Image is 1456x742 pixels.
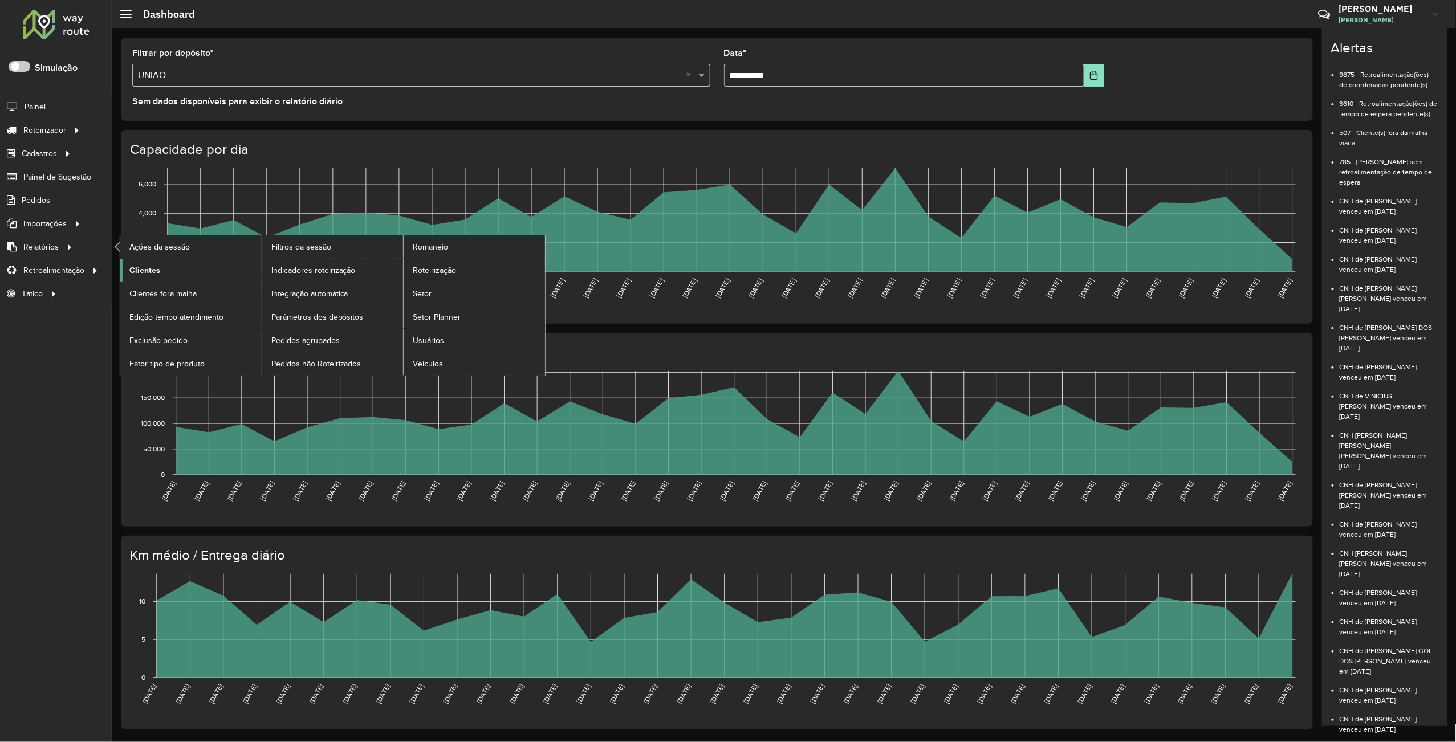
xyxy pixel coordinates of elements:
[1277,683,1294,704] text: [DATE]
[262,235,404,258] a: Filtros da sessão
[341,683,358,704] text: [DATE]
[120,329,262,352] a: Exclusão pedido
[747,277,764,299] text: [DATE]
[976,683,993,704] text: [DATE]
[413,358,443,370] span: Veículos
[876,683,892,704] text: [DATE]
[404,352,545,375] a: Veículos
[390,480,406,502] text: [DATE]
[161,471,165,478] text: 0
[642,683,658,704] text: [DATE]
[275,683,291,704] text: [DATE]
[143,445,165,452] text: 50,000
[259,480,275,502] text: [DATE]
[475,683,491,704] text: [DATE]
[292,480,308,502] text: [DATE]
[324,480,341,502] text: [DATE]
[509,683,525,704] text: [DATE]
[1340,540,1438,579] li: CNH [PERSON_NAME] [PERSON_NAME] venceu em [DATE]
[129,335,188,346] span: Exclusão pedido
[1340,608,1438,637] li: CNH de [PERSON_NAME] venceu em [DATE]
[262,282,404,305] a: Integração automática
[1340,579,1438,608] li: CNH de [PERSON_NAME] venceu em [DATE]
[241,683,258,704] text: [DATE]
[814,277,830,299] text: [DATE]
[271,335,340,346] span: Pedidos agrupados
[681,277,698,299] text: [DATE]
[809,683,825,704] text: [DATE]
[23,124,66,136] span: Roteirizador
[686,68,696,82] span: Clear all
[882,480,899,502] text: [DATE]
[1340,676,1438,706] li: CNH de [PERSON_NAME] venceu em [DATE]
[1084,64,1105,87] button: Choose Date
[1014,480,1031,502] text: [DATE]
[413,311,461,323] span: Setor Planner
[1045,277,1062,299] text: [DATE]
[1145,480,1162,502] text: [DATE]
[139,598,145,605] text: 10
[130,141,1302,158] h4: Capacidade por dia
[709,683,725,704] text: [DATE]
[141,635,145,643] text: 5
[609,683,625,704] text: [DATE]
[784,480,801,502] text: [DATE]
[817,480,833,502] text: [DATE]
[23,218,67,230] span: Importações
[850,480,867,502] text: [DATE]
[404,259,545,282] a: Roteirização
[1111,277,1128,299] text: [DATE]
[132,95,343,108] label: Sem dados disponíveis para exibir o relatório diário
[843,683,859,704] text: [DATE]
[1178,277,1194,299] text: [DATE]
[132,46,214,60] label: Filtrar por depósito
[404,282,545,305] a: Setor
[1340,90,1438,119] li: 3610 - Retroalimentação(ões) de tempo de espera pendente(s)
[653,480,669,502] text: [DATE]
[1340,422,1438,471] li: CNH [PERSON_NAME] [PERSON_NAME] [PERSON_NAME] venceu em [DATE]
[226,480,242,502] text: [DATE]
[549,277,566,299] text: [DATE]
[1340,353,1438,382] li: CNH de [PERSON_NAME] venceu em [DATE]
[271,358,361,370] span: Pedidos não Roteirizados
[120,259,262,282] a: Clientes
[1211,277,1227,299] text: [DATE]
[1243,683,1260,704] text: [DATE]
[1110,683,1126,704] text: [DATE]
[1244,277,1260,299] text: [DATE]
[946,277,962,299] text: [DATE]
[375,683,392,704] text: [DATE]
[1340,471,1438,511] li: CNH de [PERSON_NAME] [PERSON_NAME] venceu em [DATE]
[22,288,43,300] span: Tático
[1339,15,1425,25] span: [PERSON_NAME]
[742,683,759,704] text: [DATE]
[1340,61,1438,90] li: 9875 - Retroalimentação(ões) de coordenadas pendente(s)
[880,277,896,299] text: [DATE]
[943,683,959,704] text: [DATE]
[262,329,404,352] a: Pedidos agrupados
[271,311,364,323] span: Parâmetros dos depósitos
[780,277,797,299] text: [DATE]
[1340,314,1438,353] li: CNH de [PERSON_NAME] DOS [PERSON_NAME] venceu em [DATE]
[129,358,205,370] span: Fator tipo de produto
[132,8,195,21] h2: Dashboard
[141,683,157,704] text: [DATE]
[1340,217,1438,246] li: CNH de [PERSON_NAME] venceu em [DATE]
[489,480,505,502] text: [DATE]
[1340,382,1438,422] li: CNH de VINICIUS [PERSON_NAME] venceu em [DATE]
[357,480,374,502] text: [DATE]
[1080,480,1096,502] text: [DATE]
[1012,277,1028,299] text: [DATE]
[620,480,637,502] text: [DATE]
[522,480,538,502] text: [DATE]
[413,288,432,300] span: Setor
[271,288,348,300] span: Integração automática
[120,352,262,375] a: Fator tipo de produto
[262,352,404,375] a: Pedidos não Roteirizados
[1076,683,1093,704] text: [DATE]
[648,277,665,299] text: [DATE]
[22,148,57,160] span: Cadastros
[981,480,998,502] text: [DATE]
[575,683,592,704] text: [DATE]
[1078,277,1095,299] text: [DATE]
